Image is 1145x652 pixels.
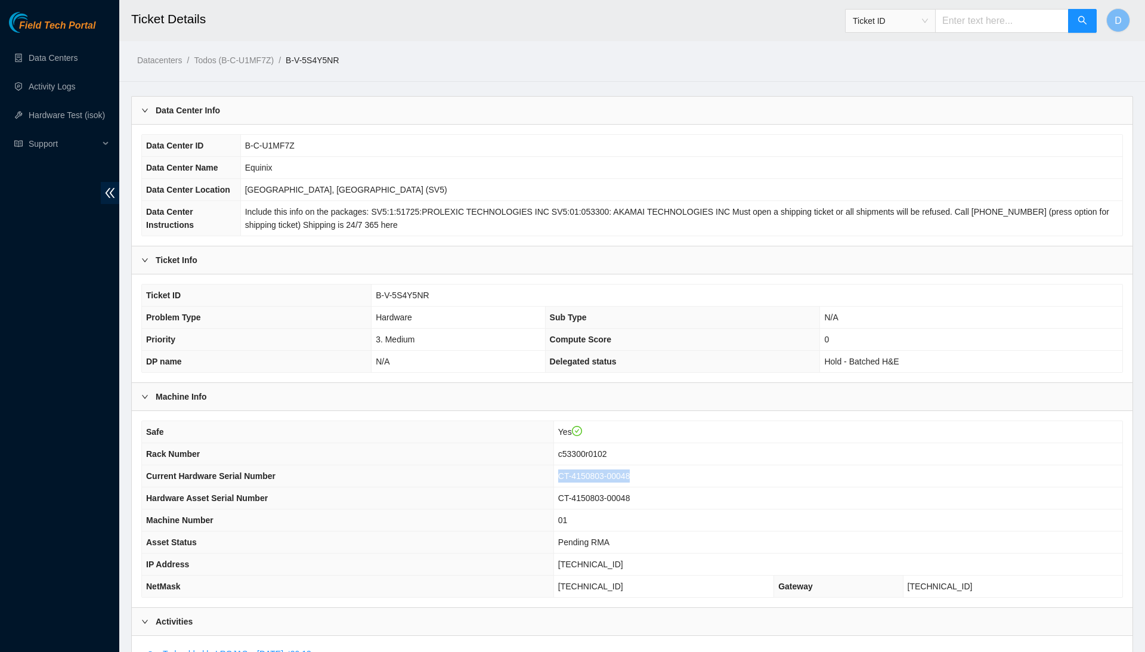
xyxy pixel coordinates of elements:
[146,291,181,300] span: Ticket ID
[146,449,200,459] span: Rack Number
[824,313,838,322] span: N/A
[146,537,197,547] span: Asset Status
[558,471,630,481] span: CT-4150803-00048
[1115,13,1122,28] span: D
[156,254,197,267] b: Ticket Info
[286,55,339,65] a: B-V-5S4Y5NR
[146,471,276,481] span: Current Hardware Serial Number
[132,383,1132,410] div: Machine Info
[1106,8,1130,32] button: D
[9,12,60,33] img: Akamai Technologies
[824,335,829,344] span: 0
[550,335,611,344] span: Compute Score
[132,608,1132,635] div: Activities
[1078,16,1087,27] span: search
[550,313,587,322] span: Sub Type
[853,12,928,30] span: Ticket ID
[376,291,429,300] span: B-V-5S4Y5NR
[558,537,609,547] span: Pending RMA
[132,246,1132,274] div: Ticket Info
[187,55,189,65] span: /
[558,515,568,525] span: 01
[141,618,148,625] span: right
[137,55,182,65] a: Datacenters
[146,582,181,591] span: NetMask
[146,207,194,230] span: Data Center Instructions
[146,335,175,344] span: Priority
[558,582,623,591] span: [TECHNICAL_ID]
[550,357,617,366] span: Delegated status
[156,615,193,628] b: Activities
[156,390,207,403] b: Machine Info
[146,313,201,322] span: Problem Type
[101,182,119,204] span: double-left
[146,163,218,172] span: Data Center Name
[9,21,95,37] a: Akamai TechnologiesField Tech Portal
[245,185,447,194] span: [GEOGRAPHIC_DATA], [GEOGRAPHIC_DATA] (SV5)
[132,97,1132,124] div: Data Center Info
[376,357,389,366] span: N/A
[558,493,630,503] span: CT-4150803-00048
[146,560,189,569] span: IP Address
[1068,9,1097,33] button: search
[908,582,973,591] span: [TECHNICAL_ID]
[29,82,76,91] a: Activity Logs
[376,313,412,322] span: Hardware
[558,560,623,569] span: [TECHNICAL_ID]
[778,582,813,591] span: Gateway
[572,426,583,437] span: check-circle
[141,393,148,400] span: right
[245,163,273,172] span: Equinix
[141,107,148,114] span: right
[146,427,164,437] span: Safe
[146,357,182,366] span: DP name
[146,493,268,503] span: Hardware Asset Serial Number
[935,9,1069,33] input: Enter text here...
[29,132,99,156] span: Support
[194,55,274,65] a: Todos (B-C-U1MF7Z)
[558,449,607,459] span: c53300r0102
[558,427,582,437] span: Yes
[245,141,295,150] span: B-C-U1MF7Z
[19,20,95,32] span: Field Tech Portal
[29,53,78,63] a: Data Centers
[278,55,281,65] span: /
[156,104,220,117] b: Data Center Info
[376,335,414,344] span: 3. Medium
[245,207,1109,230] span: Include this info on the packages: SV5:1:51725:PROLEXIC TECHNOLOGIES INC SV5:01:053300: AKAMAI TE...
[14,140,23,148] span: read
[141,257,148,264] span: right
[29,110,105,120] a: Hardware Test (isok)
[824,357,899,366] span: Hold - Batched H&E
[146,185,230,194] span: Data Center Location
[146,515,213,525] span: Machine Number
[146,141,203,150] span: Data Center ID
